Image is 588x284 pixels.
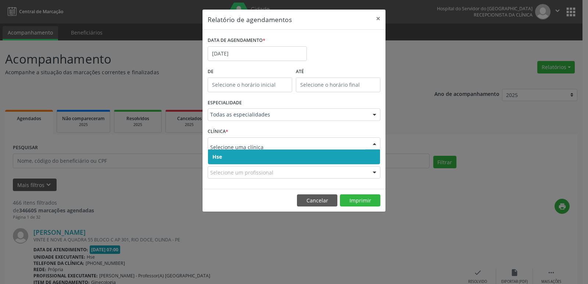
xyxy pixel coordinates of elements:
input: Selecione uma clínica [210,140,365,155]
button: Close [371,10,386,28]
button: Cancelar [297,194,337,207]
label: ATÉ [296,66,380,78]
input: Selecione o horário inicial [208,78,292,92]
label: ESPECIALIDADE [208,97,242,109]
span: Hse [212,153,222,160]
span: Selecione um profissional [210,169,273,176]
span: Todas as especialidades [210,111,365,118]
label: DATA DE AGENDAMENTO [208,35,265,46]
label: CLÍNICA [208,126,228,137]
input: Selecione uma data ou intervalo [208,46,307,61]
input: Selecione o horário final [296,78,380,92]
label: De [208,66,292,78]
h5: Relatório de agendamentos [208,15,292,24]
button: Imprimir [340,194,380,207]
